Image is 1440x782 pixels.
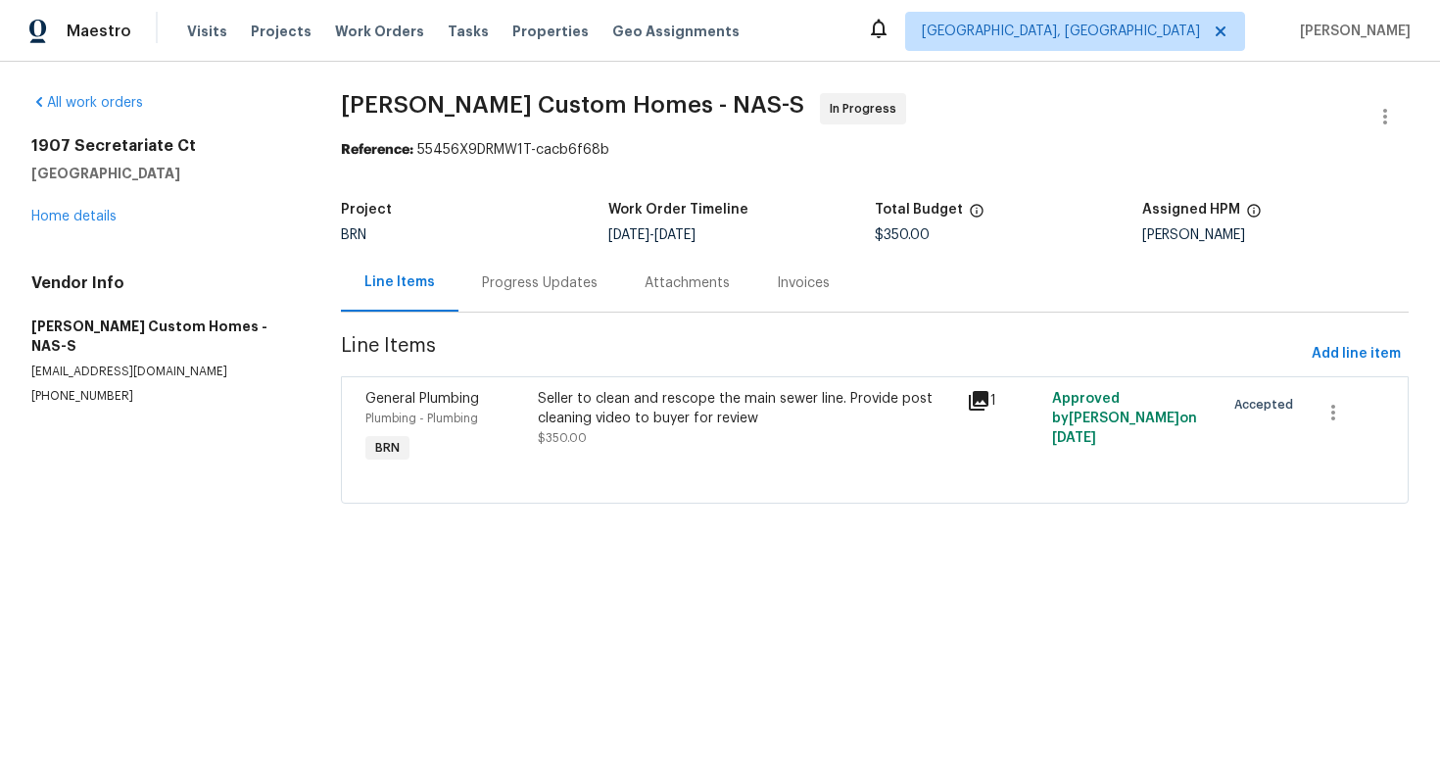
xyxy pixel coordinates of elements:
[875,228,930,242] span: $350.00
[608,228,649,242] span: [DATE]
[335,22,424,41] span: Work Orders
[969,203,984,228] span: The total cost of line items that have been proposed by Opendoor. This sum includes line items th...
[1052,431,1096,445] span: [DATE]
[1234,395,1301,415] span: Accepted
[654,228,696,242] span: [DATE]
[608,228,696,242] span: -
[187,22,227,41] span: Visits
[341,93,804,117] span: [PERSON_NAME] Custom Homes - NAS-S
[830,99,904,119] span: In Progress
[31,136,294,156] h2: 1907 Secretariate Ct
[1142,228,1409,242] div: [PERSON_NAME]
[1304,336,1409,372] button: Add line item
[538,389,955,428] div: Seller to clean and rescope the main sewer line. Provide post cleaning video to buyer for review
[31,364,294,380] p: [EMAIL_ADDRESS][DOMAIN_NAME]
[365,413,478,424] span: Plumbing - Plumbing
[612,22,740,41] span: Geo Assignments
[1246,203,1262,228] span: The hpm assigned to this work order.
[341,143,413,157] b: Reference:
[341,228,366,242] span: BRN
[31,164,294,183] h5: [GEOGRAPHIC_DATA]
[922,22,1200,41] span: [GEOGRAPHIC_DATA], [GEOGRAPHIC_DATA]
[31,317,294,356] h5: [PERSON_NAME] Custom Homes - NAS-S
[538,432,587,444] span: $350.00
[31,96,143,110] a: All work orders
[777,273,830,293] div: Invoices
[67,22,131,41] span: Maestro
[341,203,392,217] h5: Project
[341,336,1304,372] span: Line Items
[31,388,294,405] p: [PHONE_NUMBER]
[608,203,748,217] h5: Work Order Timeline
[251,22,312,41] span: Projects
[367,438,408,458] span: BRN
[364,272,435,292] div: Line Items
[1292,22,1411,41] span: [PERSON_NAME]
[875,203,963,217] h5: Total Budget
[1052,392,1197,445] span: Approved by [PERSON_NAME] on
[31,210,117,223] a: Home details
[341,140,1409,160] div: 55456X9DRMW1T-cacb6f68b
[1142,203,1240,217] h5: Assigned HPM
[967,389,1041,413] div: 1
[448,24,489,38] span: Tasks
[1312,342,1401,367] span: Add line item
[512,22,589,41] span: Properties
[365,392,479,406] span: General Plumbing
[645,273,730,293] div: Attachments
[482,273,598,293] div: Progress Updates
[31,273,294,293] h4: Vendor Info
